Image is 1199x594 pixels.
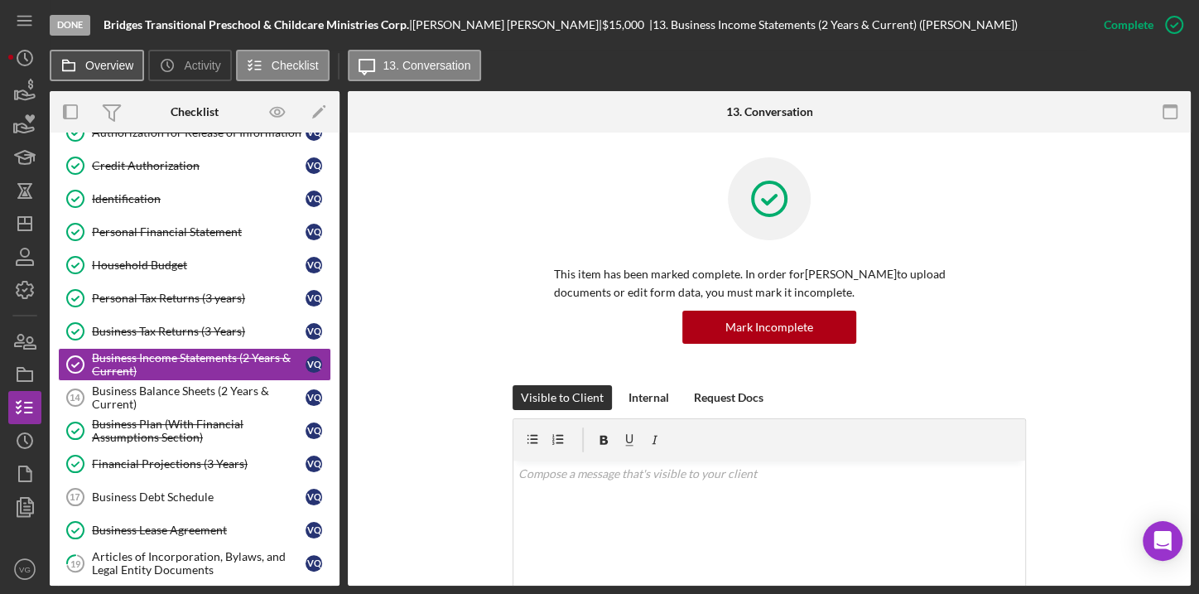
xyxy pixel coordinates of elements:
div: V Q [306,356,322,373]
div: Done [50,15,90,36]
a: Business Income Statements (2 Years & Current)VQ [58,348,331,381]
div: Business Debt Schedule [92,490,306,504]
div: Business Balance Sheets (2 Years & Current) [92,384,306,411]
div: V Q [306,224,322,240]
div: V Q [306,191,322,207]
a: 14Business Balance Sheets (2 Years & Current)VQ [58,381,331,414]
div: V Q [306,124,322,141]
div: Financial Projections (3 Years) [92,457,306,471]
div: Identification [92,192,306,205]
div: Household Budget [92,258,306,272]
div: V Q [306,257,322,273]
text: VG [19,565,31,574]
div: Personal Tax Returns (3 years) [92,292,306,305]
label: Overview [85,59,133,72]
div: Open Intercom Messenger [1143,521,1182,561]
button: Activity [148,50,231,81]
button: Complete [1087,8,1191,41]
a: Financial Projections (3 Years)VQ [58,447,331,481]
button: Overview [50,50,144,81]
a: Business Tax Returns (3 Years)VQ [58,315,331,348]
div: Complete [1104,8,1153,41]
a: Household BudgetVQ [58,249,331,282]
div: V Q [306,323,322,340]
div: Personal Financial Statement [92,225,306,239]
div: V Q [306,456,322,472]
label: 13. Conversation [383,59,471,72]
tspan: 19 [70,558,81,568]
div: 13. Conversation [725,105,812,118]
a: Credit AuthorizationVQ [58,149,331,182]
div: Business Income Statements (2 Years & Current) [92,351,306,378]
b: Bridges Transitional Preschool & Childcare Ministries Corp. [104,17,409,31]
a: Business Lease AgreementVQ [58,514,331,547]
button: Mark Incomplete [682,311,856,344]
button: Checklist [236,50,330,81]
div: $15,000 [602,18,649,31]
label: Checklist [272,59,319,72]
a: Personal Tax Returns (3 years)VQ [58,282,331,315]
tspan: 17 [70,492,79,502]
div: V Q [306,389,322,406]
p: This item has been marked complete. In order for [PERSON_NAME] to upload documents or edit form d... [554,265,985,302]
button: Internal [620,385,677,410]
div: V Q [306,555,322,572]
label: Activity [184,59,220,72]
div: V Q [306,290,322,307]
a: Personal Financial StatementVQ [58,215,331,249]
button: Visible to Client [513,385,612,410]
div: Business Lease Agreement [92,524,306,537]
div: Business Plan (With Financial Assumptions Section) [92,418,306,444]
div: [PERSON_NAME] [PERSON_NAME] | [412,18,602,31]
div: Credit Authorization [92,159,306,172]
div: Articles of Incorporation, Bylaws, and Legal Entity Documents [92,550,306,577]
div: V Q [306,423,322,439]
button: VG [8,553,41,586]
div: Checklist [171,105,219,118]
a: Business Plan (With Financial Assumptions Section)VQ [58,414,331,447]
div: Request Docs [694,385,763,410]
div: V Q [306,157,322,174]
div: V Q [306,522,322,538]
div: Authorization for Release of Information [92,126,306,139]
a: 17Business Debt ScheduleVQ [58,481,331,514]
div: V Q [306,489,322,505]
a: IdentificationVQ [58,182,331,215]
button: 13. Conversation [348,50,482,81]
tspan: 14 [70,393,80,403]
button: Request Docs [686,385,772,410]
div: Internal [628,385,669,410]
a: 19Articles of Incorporation, Bylaws, and Legal Entity DocumentsVQ [58,547,331,580]
div: | [104,18,412,31]
div: | 13. Business Income Statements (2 Years & Current) ([PERSON_NAME]) [649,18,1018,31]
a: Authorization for Release of InformationVQ [58,116,331,149]
div: Business Tax Returns (3 Years) [92,325,306,338]
div: Visible to Client [521,385,604,410]
div: Mark Incomplete [725,311,813,344]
